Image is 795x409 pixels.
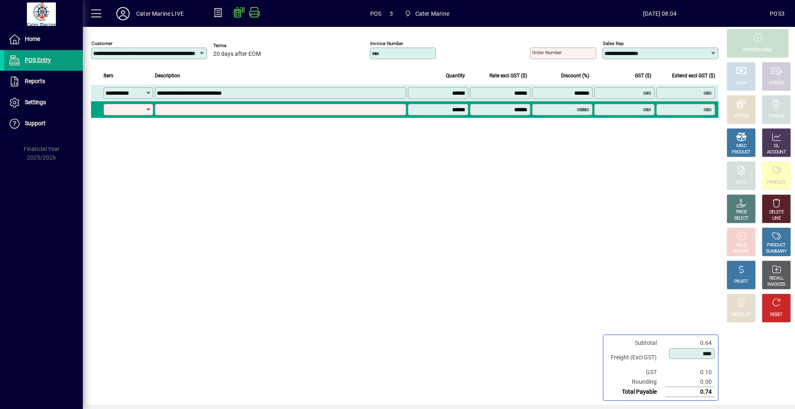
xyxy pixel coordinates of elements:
[92,41,113,46] mat-label: Customer
[110,6,136,21] button: Profile
[736,80,747,86] div: CASH
[561,71,589,80] span: Discount (%)
[767,179,785,186] div: PRODUCT
[767,149,786,155] div: ACCOUNT
[665,377,715,387] td: 0.00
[370,7,382,20] span: POS
[768,80,784,86] div: CHEQUE
[769,209,783,215] div: DELETE
[607,338,665,348] td: Subtotal
[607,387,665,397] td: Total Payable
[532,50,562,55] mat-label: Order number
[774,143,779,149] div: GL
[665,338,715,348] td: 0.64
[734,215,749,222] div: SELECT
[136,7,184,20] div: Cater Marine LIVE
[607,368,665,377] td: GST
[390,7,393,20] span: 3
[733,249,749,255] div: INVOICE
[370,41,403,46] mat-label: Invoice number
[635,71,651,80] span: GST ($)
[213,43,263,48] span: Terms
[4,29,83,50] a: Home
[4,113,83,134] a: Support
[25,36,40,42] span: Home
[550,7,770,20] span: [DATE] 08:04
[770,7,785,20] div: POS3
[25,120,46,127] span: Support
[25,57,51,63] span: POS Entry
[769,275,784,282] div: RECALL
[772,215,781,222] div: LINE
[767,282,785,288] div: INVOICES
[736,143,746,149] div: MISC
[734,279,748,285] div: PROFIT
[489,71,527,80] span: Rate excl GST ($)
[736,242,747,249] div: HOLD
[743,47,772,53] div: PROCESS SALE
[770,312,783,318] div: RESET
[607,348,665,368] td: Freight (Excl GST)
[25,78,45,84] span: Reports
[736,179,747,186] div: NOTE
[4,92,83,113] a: Settings
[731,312,751,318] div: DISCOUNT
[446,71,465,80] span: Quantity
[603,41,624,46] mat-label: Sales rep
[213,51,261,57] span: 20 days after EOM
[104,71,113,80] span: Item
[25,99,46,105] span: Settings
[734,113,749,120] div: EFTPOS
[732,149,750,155] div: PRODUCT
[672,71,715,80] span: Extend excl GST ($)
[4,71,83,92] a: Reports
[155,71,180,80] span: Description
[768,113,785,120] div: CHARGE
[736,209,747,215] div: PRICE
[415,7,449,20] span: Cater Marine
[766,249,787,255] div: SUMMARY
[401,6,453,21] span: Cater Marine
[767,242,785,249] div: PRODUCT
[665,387,715,397] td: 0.74
[665,368,715,377] td: 0.10
[607,377,665,387] td: Rounding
